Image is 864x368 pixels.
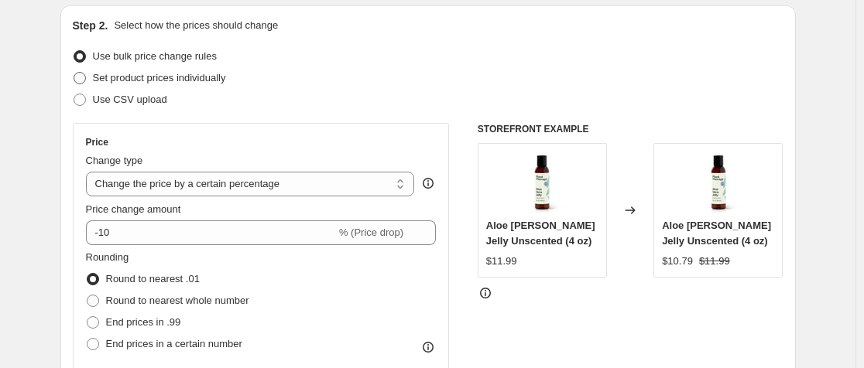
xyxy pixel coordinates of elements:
[478,123,783,135] h6: STOREFRONT EXAMPLE
[93,72,226,83] span: Set product prices individually
[106,316,181,328] span: End prices in .99
[511,152,573,213] img: Aloe_Vera_Jelly-4oz-01_80x.jpg
[106,273,200,285] span: Round to nearest .01
[687,152,749,213] img: Aloe_Vera_Jelly-4oz-01_80x.jpg
[106,338,242,349] span: End prices in a certain number
[93,50,217,62] span: Use bulk price change rules
[699,254,730,269] strike: $11.99
[114,18,278,33] p: Select how the prices should change
[86,220,336,245] input: -15
[486,254,517,269] div: $11.99
[420,175,436,191] div: help
[93,94,167,105] span: Use CSV upload
[662,220,771,247] span: Aloe [PERSON_NAME] Jelly Unscented (4 oz)
[86,155,143,166] span: Change type
[106,295,249,306] span: Round to nearest whole number
[662,254,693,269] div: $10.79
[339,227,403,238] span: % (Price drop)
[73,18,108,33] h2: Step 2.
[86,251,129,263] span: Rounding
[486,220,595,247] span: Aloe [PERSON_NAME] Jelly Unscented (4 oz)
[86,203,181,215] span: Price change amount
[86,136,108,148] h3: Price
